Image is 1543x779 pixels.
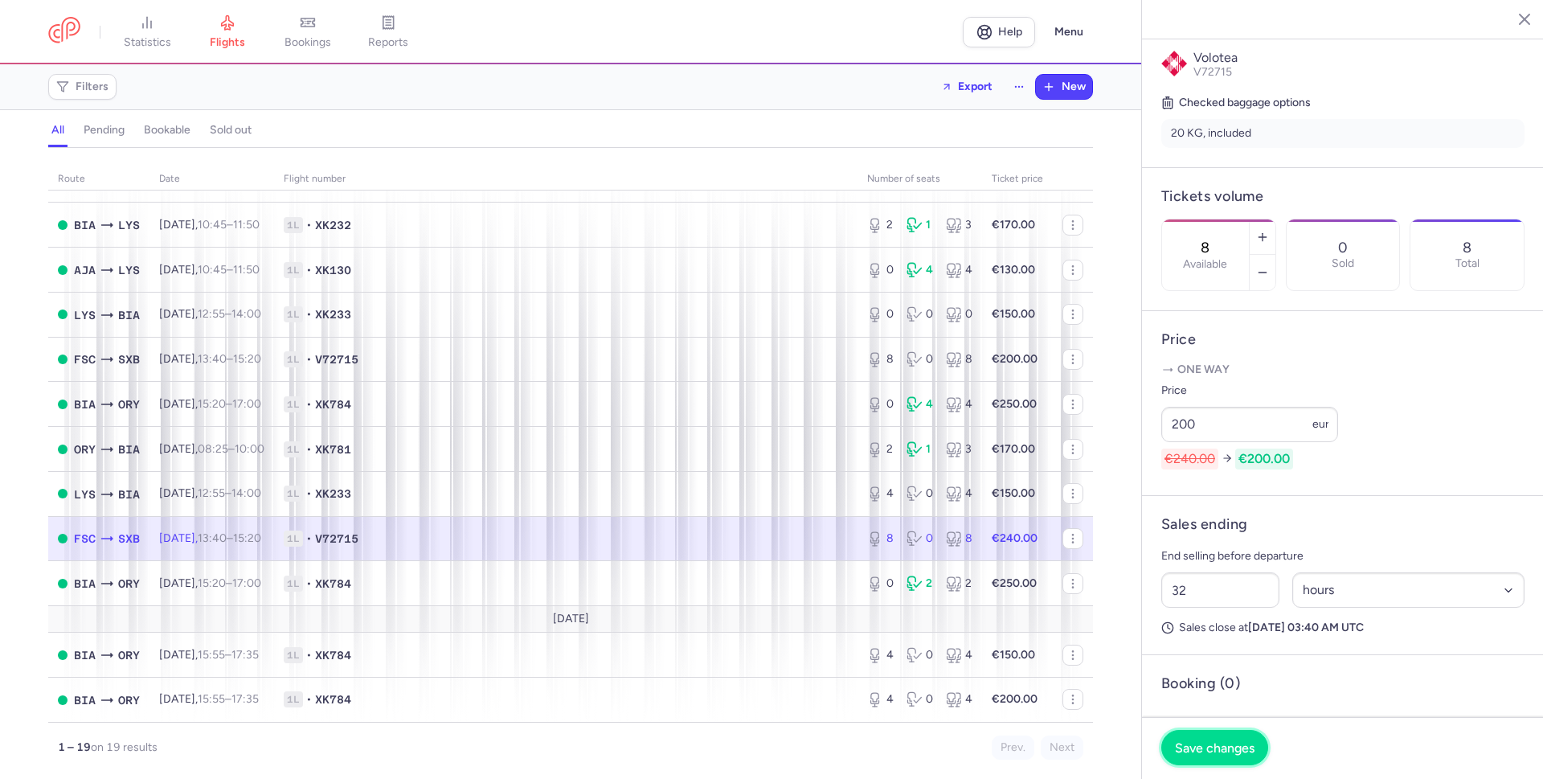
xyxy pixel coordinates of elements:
[1338,240,1348,256] p: 0
[74,216,96,234] span: BIA
[946,217,972,233] div: 3
[857,167,982,191] th: number of seats
[231,486,261,500] time: 14:00
[992,486,1035,500] strong: €150.00
[159,263,260,277] span: [DATE],
[946,576,972,592] div: 2
[1161,330,1525,349] h4: Price
[159,531,261,545] span: [DATE],
[992,352,1038,366] strong: €200.00
[118,530,140,547] span: SXB
[1041,736,1083,760] button: Next
[74,351,96,368] span: FSC
[1161,730,1268,765] button: Save changes
[867,486,894,502] div: 4
[315,262,351,278] span: XK130
[198,307,225,321] time: 12:55
[907,647,933,663] div: 0
[187,14,268,50] a: flights
[124,35,171,50] span: statistics
[159,397,261,411] span: [DATE],
[48,17,80,47] a: CitizenPlane red outlined logo
[198,648,259,662] span: –
[144,123,190,137] h4: bookable
[284,486,303,502] span: 1L
[907,351,933,367] div: 0
[235,442,264,456] time: 10:00
[118,396,140,413] span: ORY
[992,263,1035,277] strong: €130.00
[198,531,227,545] time: 13:40
[992,307,1035,321] strong: €150.00
[946,262,972,278] div: 4
[232,576,261,590] time: 17:00
[1161,362,1525,378] p: One way
[931,74,1003,100] button: Export
[306,351,312,367] span: •
[198,397,226,411] time: 15:20
[998,26,1022,38] span: Help
[118,575,140,592] span: ORY
[946,531,972,547] div: 8
[118,441,140,458] span: BIA
[198,486,261,500] span: –
[907,306,933,322] div: 0
[867,262,894,278] div: 0
[198,648,225,662] time: 15:55
[907,486,933,502] div: 0
[159,576,261,590] span: [DATE],
[1036,75,1092,99] button: New
[284,531,303,547] span: 1L
[159,692,259,706] span: [DATE],
[963,17,1035,47] a: Help
[198,442,264,456] span: –
[210,123,252,137] h4: sold out
[107,14,187,50] a: statistics
[159,352,261,366] span: [DATE],
[907,262,933,278] div: 4
[306,217,312,233] span: •
[306,306,312,322] span: •
[198,218,260,232] span: –
[284,306,303,322] span: 1L
[118,646,140,664] span: ORY
[867,217,894,233] div: 2
[368,35,408,50] span: reports
[118,261,140,279] span: LYS
[867,396,894,412] div: 0
[1455,257,1480,270] p: Total
[284,217,303,233] span: 1L
[159,486,261,500] span: [DATE],
[51,123,64,137] h4: all
[1235,449,1293,469] span: €200.00
[306,576,312,592] span: •
[118,691,140,709] span: ORY
[1161,51,1187,76] img: Volotea logo
[84,123,125,137] h4: pending
[1463,240,1471,256] p: 8
[306,396,312,412] span: •
[1248,621,1364,634] strong: [DATE] 03:40 AM UTC
[74,261,96,279] span: AJA
[958,80,993,92] span: Export
[198,442,228,456] time: 08:25
[992,442,1035,456] strong: €170.00
[867,441,894,457] div: 2
[315,486,351,502] span: XK233
[74,396,96,413] span: BIA
[198,692,225,706] time: 15:55
[946,486,972,502] div: 4
[198,352,227,366] time: 13:40
[1161,706,1525,744] p: This flight has no booking at this time.
[992,397,1037,411] strong: €250.00
[118,486,140,503] span: BIA
[1045,17,1093,47] button: Menu
[1161,93,1525,113] h5: Checked baggage options
[149,167,274,191] th: date
[306,691,312,707] span: •
[58,740,91,754] strong: 1 – 19
[231,692,259,706] time: 17:35
[992,218,1035,232] strong: €170.00
[198,218,227,232] time: 10:45
[198,531,261,545] span: –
